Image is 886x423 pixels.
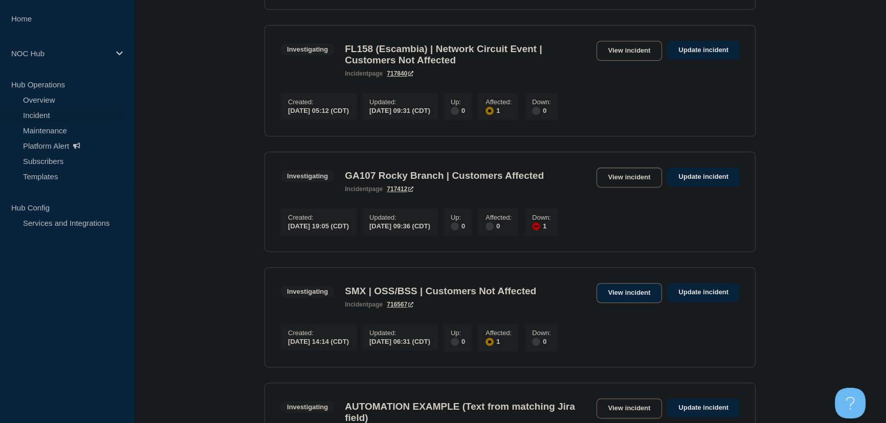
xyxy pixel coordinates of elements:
a: Update incident [667,398,740,417]
a: View incident [596,398,662,418]
div: 1 [485,106,512,115]
p: NOC Hub [11,49,109,58]
p: Updated : [369,214,430,221]
div: [DATE] 09:36 (CDT) [369,221,430,230]
p: Affected : [485,329,512,337]
p: Up : [451,214,465,221]
div: disabled [451,338,459,346]
a: Update incident [667,41,740,60]
a: 716567 [387,301,413,308]
div: 0 [451,106,465,115]
div: affected [485,107,494,115]
div: 0 [451,337,465,346]
p: Affected : [485,214,512,221]
iframe: Help Scout Beacon - Open [835,388,866,418]
p: Updated : [369,98,430,106]
p: Created : [288,98,349,106]
span: incident [345,185,368,193]
h3: GA107 Rocky Branch | Customers Affected [345,170,544,181]
div: [DATE] 19:05 (CDT) [288,221,349,230]
p: page [345,70,383,77]
a: 717840 [387,70,413,77]
p: Down : [532,329,551,337]
p: page [345,301,383,308]
div: 0 [532,106,551,115]
span: Investigating [280,170,335,182]
p: page [345,185,383,193]
div: affected [485,338,494,346]
div: disabled [451,222,459,230]
div: disabled [485,222,494,230]
p: Up : [451,329,465,337]
span: Investigating [280,43,335,55]
a: View incident [596,283,662,303]
a: Update incident [667,283,740,302]
div: down [532,222,540,230]
span: incident [345,70,368,77]
a: Update incident [667,168,740,186]
div: [DATE] 05:12 (CDT) [288,106,349,114]
div: 0 [532,337,551,346]
p: Updated : [369,329,430,337]
div: [DATE] 14:14 (CDT) [288,337,349,345]
p: Created : [288,214,349,221]
p: Down : [532,98,551,106]
p: Created : [288,329,349,337]
span: Investigating [280,286,335,297]
div: 0 [451,221,465,230]
span: incident [345,301,368,308]
div: disabled [532,338,540,346]
p: Affected : [485,98,512,106]
a: View incident [596,41,662,61]
p: Down : [532,214,551,221]
div: disabled [451,107,459,115]
a: 717412 [387,185,413,193]
a: View incident [596,168,662,187]
div: 1 [532,221,551,230]
div: 0 [485,221,512,230]
div: [DATE] 09:31 (CDT) [369,106,430,114]
h3: FL158 (Escambia) | Network Circuit Event | Customers Not Affected [345,43,591,66]
div: [DATE] 06:31 (CDT) [369,337,430,345]
h3: SMX | OSS/BSS | Customers Not Affected [345,286,536,297]
div: disabled [532,107,540,115]
span: Investigating [280,401,335,413]
div: 1 [485,337,512,346]
p: Up : [451,98,465,106]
